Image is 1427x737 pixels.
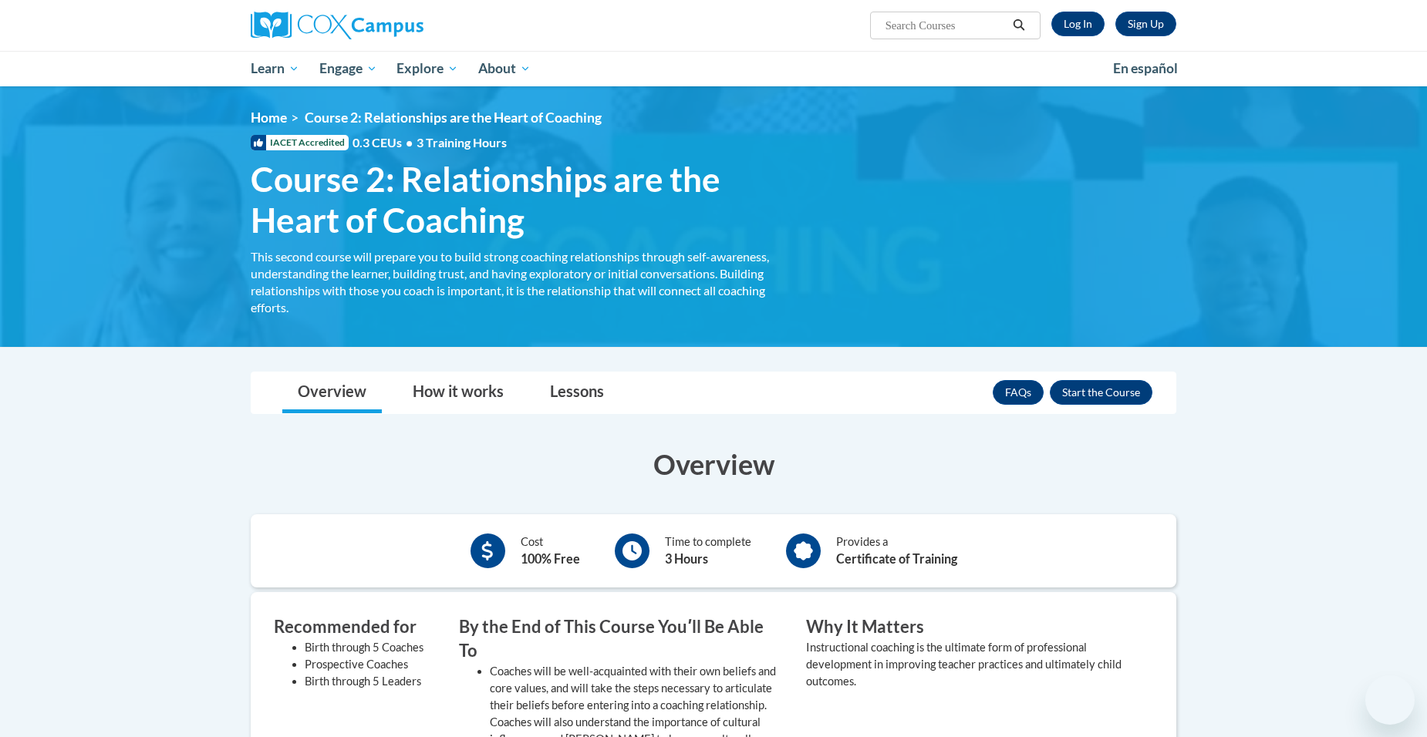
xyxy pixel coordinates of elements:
a: Cox Campus [251,12,544,39]
div: Time to complete [665,533,751,568]
a: Overview [282,372,382,413]
span: 3 Training Hours [417,135,507,150]
li: Birth through 5 Coaches [305,639,436,656]
div: This second course will prepare you to build strong coaching relationships through self-awareness... [251,248,783,316]
img: Cox Campus [251,12,423,39]
iframe: Button to launch messaging window [1365,675,1415,725]
input: Search Courses [884,16,1007,35]
span: • [406,135,413,150]
li: Birth through 5 Leaders [305,673,436,690]
a: Engage [309,51,387,86]
span: Course 2: Relationships are the Heart of Coaching [251,159,783,241]
span: Learn [251,59,299,78]
span: Explore [396,59,458,78]
b: 100% Free [521,551,580,566]
div: Main menu [228,51,1199,86]
h3: Overview [251,445,1176,483]
span: En español [1113,60,1178,76]
div: Provides a [836,533,957,568]
a: How it works [397,372,519,413]
a: Explore [386,51,468,86]
h3: Why It Matters [806,615,1130,639]
h3: Recommended for [274,615,436,639]
li: Prospective Coaches [305,656,436,673]
a: En español [1103,52,1188,85]
b: 3 Hours [665,551,708,566]
a: Log In [1051,12,1105,36]
button: Enroll [1050,380,1152,405]
span: About [478,59,531,78]
a: Lessons [535,372,619,413]
a: Register [1115,12,1176,36]
b: Certificate of Training [836,551,957,566]
a: Home [251,109,287,126]
span: Course 2: Relationships are the Heart of Coaching [305,109,602,126]
p: Instructional coaching is the ultimate form of professional development in improving teacher prac... [806,639,1130,690]
a: FAQs [993,380,1044,405]
h3: By the End of This Course Youʹll Be Able To [459,615,783,663]
span: IACET Accredited [251,135,349,150]
a: About [468,51,541,86]
div: Cost [521,533,580,568]
button: Search [1007,16,1031,35]
span: Engage [319,59,377,78]
a: Learn [241,51,309,86]
span: 0.3 CEUs [353,134,507,151]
